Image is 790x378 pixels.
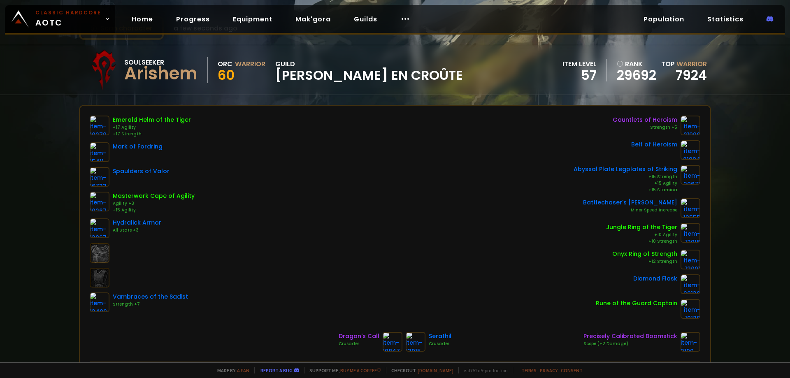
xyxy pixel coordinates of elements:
div: Top [661,59,707,69]
a: Progress [170,11,216,28]
span: v. d752d5 - production [458,367,508,373]
a: Terms [521,367,537,373]
div: Spaulders of Valor [113,167,170,176]
small: Classic Hardcore [35,9,101,16]
div: Warrior [235,59,265,69]
div: Crusader [339,341,379,347]
div: Abyssal Plate Legplates of Striking [574,165,677,174]
img: item-21994 [681,140,700,160]
div: +15 Strength [574,174,677,180]
div: Masterwork Cape of Agility [113,192,195,200]
div: Serathil [429,332,451,341]
span: 60 [218,66,235,84]
a: Report a bug [260,367,293,373]
img: item-10847 [383,332,402,352]
a: Population [637,11,691,28]
div: +15 Agility [574,180,677,187]
a: Statistics [701,11,750,28]
a: 7924 [676,66,707,84]
div: Mark of Fordring [113,142,163,151]
div: Minor Speed Increase [583,207,677,213]
div: Scope (+2 Damage) [583,341,677,347]
div: 57 [562,69,597,81]
img: item-12555 [681,198,700,218]
div: +10 Agility [606,232,677,238]
span: Checkout [386,367,453,373]
img: item-10279 [90,116,109,135]
div: Battlechaser's [PERSON_NAME] [583,198,677,207]
div: Diamond Flask [633,274,677,283]
img: item-12001 [681,250,700,269]
img: item-20130 [681,274,700,294]
div: Agility +3 [113,200,195,207]
a: a fan [237,367,249,373]
a: Buy me a coffee [340,367,381,373]
img: item-15411 [90,142,109,162]
div: Hydralick Armor [113,218,161,227]
div: +10 Strength [606,238,677,245]
span: [PERSON_NAME] en croûte [275,69,463,81]
div: +17 Strength [113,131,191,137]
span: Made by [212,367,249,373]
a: Guilds [347,11,384,28]
div: All Stats +3 [113,227,161,234]
div: Arishem [124,67,197,80]
div: Dragon's Call [339,332,379,341]
a: Mak'gora [289,11,337,28]
div: guild [275,59,463,81]
img: item-10267 [90,192,109,211]
div: item level [562,59,597,69]
div: Soulseeker [124,57,197,67]
img: item-13015 [406,332,425,352]
a: Consent [561,367,583,373]
span: Warrior [676,59,707,69]
div: Jungle Ring of the Tiger [606,223,677,232]
div: Strength +5 [613,124,677,131]
span: AOTC [35,9,101,29]
div: +17 Agility [113,124,191,131]
div: Belt of Heroism [631,140,677,149]
a: Classic HardcoreAOTC [5,5,115,33]
img: item-2100 [681,332,700,352]
a: [DOMAIN_NAME] [418,367,453,373]
div: Vambraces of the Sadist [113,292,188,301]
div: Gauntlets of Heroism [613,116,677,124]
a: Home [125,11,160,28]
a: 29692 [617,69,656,81]
img: item-12016 [681,223,700,243]
div: rank [617,59,656,69]
div: Strength +7 [113,301,188,308]
img: item-13067 [90,218,109,238]
div: +15 Stamina [574,187,677,193]
div: Emerald Helm of the Tiger [113,116,191,124]
img: item-13400 [90,292,109,312]
a: Equipment [226,11,279,28]
img: item-16733 [90,167,109,187]
img: item-21998 [681,116,700,135]
img: item-20671 [681,165,700,185]
a: Privacy [540,367,558,373]
div: +15 Agility [113,207,195,213]
div: Orc [218,59,232,69]
div: Rune of the Guard Captain [596,299,677,308]
div: Onyx Ring of Strength [612,250,677,258]
span: Support me, [304,367,381,373]
div: Precisely Calibrated Boomstick [583,332,677,341]
div: Crusader [429,341,451,347]
div: +12 Strength [612,258,677,265]
img: item-19120 [681,299,700,319]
